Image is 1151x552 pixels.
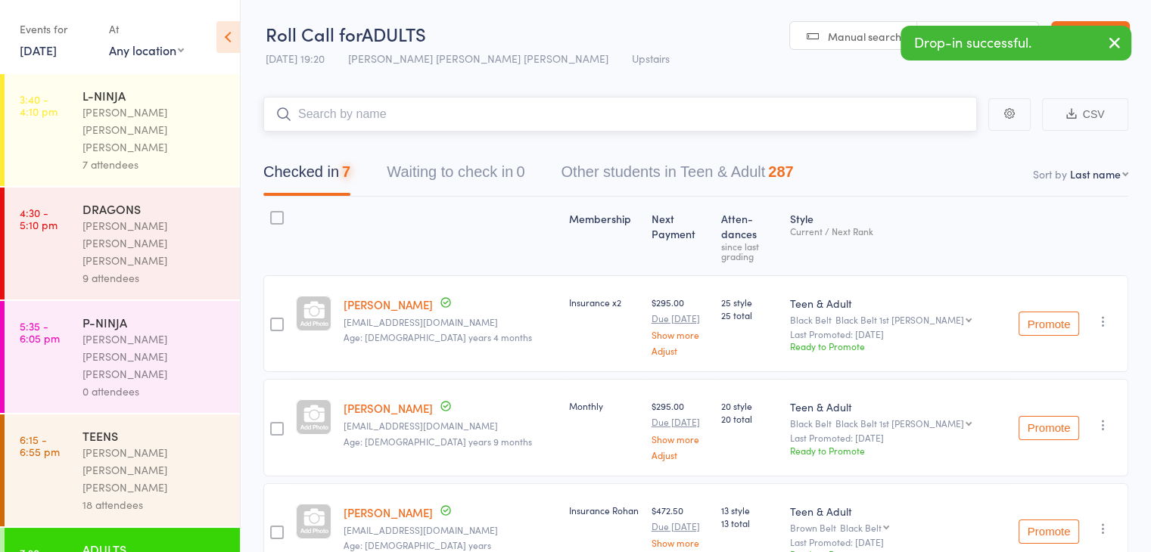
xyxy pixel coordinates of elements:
[828,29,901,44] span: Manual search
[652,417,710,427] small: Due [DATE]
[263,97,977,132] input: Search by name
[266,21,362,46] span: Roll Call for
[901,26,1131,60] div: Drop-in successful.
[652,450,710,460] a: Adjust
[82,383,227,400] div: 0 attendees
[20,93,58,117] time: 3:40 - 4:10 pm
[790,433,1006,443] small: Last Promoted: [DATE]
[344,400,433,416] a: [PERSON_NAME]
[790,504,1006,519] div: Teen & Adult
[790,537,1006,547] small: Last Promoted: [DATE]
[344,317,557,327] small: mari_37anne@hotmail.com
[20,17,94,42] div: Events for
[266,51,325,66] span: [DATE] 19:20
[82,87,227,104] div: L-NINJA
[790,329,1006,340] small: Last Promoted: [DATE]
[1042,98,1128,131] button: CSV
[652,346,710,355] a: Adjust
[835,315,964,324] div: Black Belt 1st [PERSON_NAME]
[652,399,710,459] div: $295.00
[344,330,532,343] span: Age: [DEMOGRAPHIC_DATA] years 4 months
[1019,312,1079,336] button: Promote
[721,241,778,261] div: since last grading
[109,42,184,58] div: Any location
[20,42,57,58] a: [DATE]
[5,74,240,186] a: 3:40 -4:10 pmL-NINJA[PERSON_NAME] [PERSON_NAME] [PERSON_NAME]7 attendees
[1033,166,1067,181] label: Sort by
[784,203,1013,268] div: Style
[563,203,645,268] div: Membership
[342,163,350,180] div: 7
[840,523,882,532] div: Black Belt
[652,330,710,340] a: Show more
[82,330,227,383] div: [PERSON_NAME] [PERSON_NAME] [PERSON_NAME]
[82,200,227,217] div: DRAGONS
[835,418,964,428] div: Black Belt 1st [PERSON_NAME]
[82,104,227,156] div: [PERSON_NAME] [PERSON_NAME] [PERSON_NAME]
[344,420,557,431] small: carolinechia@hotmail.com
[790,296,1006,311] div: Teen & Adult
[82,427,227,444] div: TEENS
[790,226,1006,236] div: Current / Next Rank
[82,314,227,330] div: P-NINJA
[790,340,1006,352] div: Ready to Promote
[344,296,433,312] a: [PERSON_NAME]
[790,523,1006,532] div: Brown Belt
[721,309,778,321] span: 25 total
[263,156,350,196] button: Checked in7
[652,313,710,324] small: Due [DATE]
[652,434,710,444] a: Show more
[790,418,1006,428] div: Black Belt
[344,538,491,551] span: Age: [DEMOGRAPHIC_DATA] years
[561,156,793,196] button: Other students in Teen & Adult287
[721,504,778,516] span: 13 style
[715,203,784,268] div: Atten­dances
[790,315,1006,324] div: Black Belt
[344,435,532,448] span: Age: [DEMOGRAPHIC_DATA] years 9 months
[721,399,778,412] span: 20 style
[1019,416,1079,440] button: Promote
[82,156,227,173] div: 7 attendees
[82,269,227,287] div: 9 attendees
[516,163,524,180] div: 0
[5,188,240,299] a: 4:30 -5:10 pmDRAGONS[PERSON_NAME] [PERSON_NAME] [PERSON_NAME]9 attendees
[387,156,524,196] button: Waiting to check in0
[569,399,639,412] div: Monthly
[1051,21,1130,51] a: Exit roll call
[632,51,670,66] span: Upstairs
[348,51,608,66] span: [PERSON_NAME] [PERSON_NAME] [PERSON_NAME]
[1019,519,1079,544] button: Promote
[82,444,227,496] div: [PERSON_NAME] [PERSON_NAME] [PERSON_NAME]
[344,504,433,520] a: [PERSON_NAME]
[790,399,1006,414] div: Teen & Adult
[344,525,557,535] small: manish@netkonsulting.com
[20,206,58,231] time: 4:30 - 5:10 pm
[5,414,240,526] a: 6:15 -6:55 pmTEENS[PERSON_NAME] [PERSON_NAME] [PERSON_NAME]18 attendees
[109,17,184,42] div: At
[5,301,240,413] a: 5:35 -6:05 pmP-NINJA[PERSON_NAME] [PERSON_NAME] [PERSON_NAME]0 attendees
[20,320,60,344] time: 5:35 - 6:05 pm
[652,521,710,532] small: Due [DATE]
[652,538,710,547] a: Show more
[645,203,716,268] div: Next Payment
[569,504,639,516] div: Insurance Rohan
[790,444,1006,457] div: Ready to Promote
[82,496,227,513] div: 18 attendees
[1070,166,1121,181] div: Last name
[721,412,778,425] span: 20 total
[362,21,426,46] span: ADULTS
[82,217,227,269] div: [PERSON_NAME] [PERSON_NAME] [PERSON_NAME]
[768,163,793,180] div: 287
[721,516,778,529] span: 13 total
[652,296,710,355] div: $295.00
[721,296,778,309] span: 25 style
[569,296,639,309] div: Insurance x2
[20,433,60,457] time: 6:15 - 6:55 pm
